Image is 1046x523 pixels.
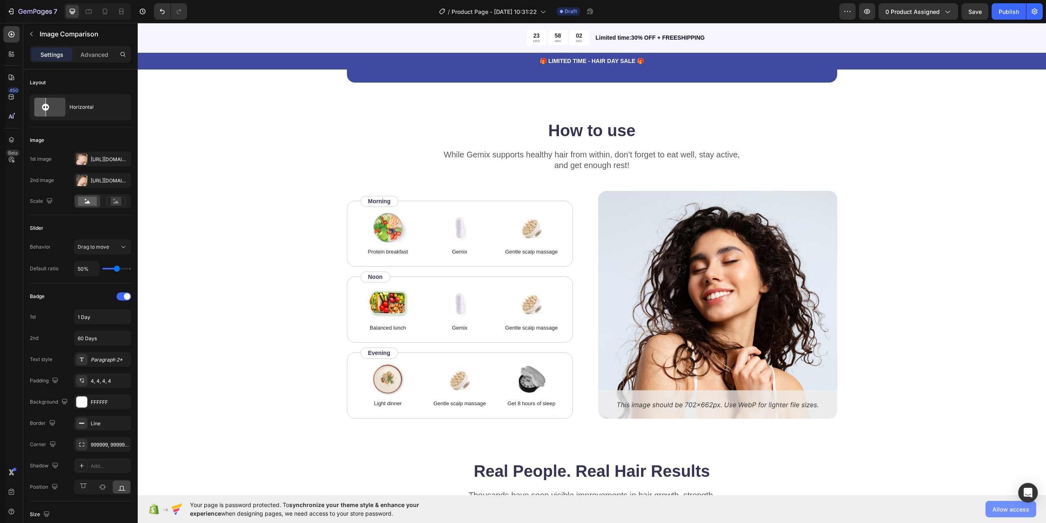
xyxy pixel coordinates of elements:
[217,301,284,309] p: Balanced lunch
[30,418,57,429] div: Border
[565,8,577,15] span: Draft
[1018,483,1038,503] div: Open Intercom Messenger
[40,50,63,59] p: Settings
[30,460,60,471] div: Shadow
[288,377,355,385] p: Gentle scalp massage
[91,177,129,184] div: [URL][DOMAIN_NAME]
[74,240,131,254] button: Drag to move
[8,87,20,94] div: 450
[30,196,54,207] div: Scale
[302,340,342,373] img: gempages_432750572815254551-7366c9b0-a301-4e0c-a0d2-117ba735d05f.png
[968,8,982,15] span: Save
[217,225,284,233] p: Protein breakfast
[154,3,187,20] div: Undo/Redo
[91,156,129,163] div: [URL][DOMAIN_NAME]
[448,7,450,16] span: /
[91,462,129,470] div: Add...
[230,326,253,334] p: Evening
[40,29,128,39] p: Image Comparison
[451,7,537,16] span: Product Page - [DATE] 10:31:22
[78,244,109,250] span: Drag to move
[360,377,427,385] p: Get 8 hours of sleep
[217,377,284,385] p: Light dinner
[460,168,700,396] img: gempages_432750572815254551-61d73f66-d23b-4e5f-96d1-efe04673c1ef.png
[30,397,69,408] div: Background
[80,50,108,59] p: Advanced
[878,3,958,20] button: 0 product assigned
[961,3,988,20] button: Save
[986,501,1036,517] button: Allow access
[30,334,38,342] div: 2nd
[302,264,342,296] img: gempages_432750572815254551-bfb22938-6917-4f86-adb2-9cd936abaeb2.png
[992,505,1029,514] span: Allow access
[210,126,699,148] p: While Gemix supports healthy hair from within, don’t forget to eat well, stay active, and get eno...
[288,225,355,233] p: Gemix
[30,482,60,493] div: Position
[30,293,45,300] div: Badge
[210,467,699,478] p: Thousands have seen visible improvements in hair growth, strength,
[91,441,129,449] div: 999999, 999999, 999999, 999999
[288,301,355,309] p: Gemix
[69,98,119,117] div: Horizontal
[91,356,129,364] div: Paragraph 2*
[190,501,419,517] span: synchronize your theme style & enhance your experience
[209,96,700,119] h2: How to use
[360,225,427,233] p: Gentle scalp massage
[360,301,427,309] p: Gentle scalp massage
[30,137,44,144] div: Image
[190,501,451,518] span: Your page is password protected. To when designing pages, we need access to your store password.
[230,250,245,258] p: Noon
[999,7,1019,16] div: Publish
[91,377,129,385] div: 4, 4, 4, 4
[30,265,58,272] div: Default ratio
[74,261,99,276] input: Auto
[373,188,414,221] img: gempages_432750572815254551-7366c9b0-a301-4e0c-a0d2-117ba735d05f.png
[230,340,270,373] img: gempages_432750572815254551-51d9035e-2791-420b-9d71-54960938e820.png
[91,420,129,427] div: Line
[30,155,51,163] div: 1st image
[230,264,270,296] img: gempages_432750572815254551-083b035b-96cb-4ef3-9d6d-b69e44f4aeea.png
[30,224,43,232] div: Slider
[54,7,57,16] p: 7
[373,340,414,373] img: gempages_432750572815254551-dd57a29b-bb95-49fb-840b-0ae8d6eb9744.png
[373,264,414,296] img: gempages_432750572815254551-7366c9b0-a301-4e0c-a0d2-117ba735d05f.png
[30,375,60,386] div: Padding
[30,439,58,450] div: Corner
[230,188,270,221] img: gempages_432750572815254551-a6a2f0f3-4cc1-4cf1-b2f4-645764935ea8.png
[30,177,54,184] div: 2nd image
[30,509,51,520] div: Size
[91,399,129,406] div: FFFFFF
[6,150,20,156] div: Beta
[30,79,46,86] div: Layout
[30,243,51,251] div: Behavior
[138,23,1046,495] iframe: Design area
[885,7,940,16] span: 0 product assigned
[992,3,1026,20] button: Publish
[30,356,52,363] div: Text style
[209,437,700,460] h2: Real People. Real Hair Results
[30,313,36,321] div: 1st
[302,188,342,221] img: gempages_432750572815254551-bfb22938-6917-4f86-adb2-9cd936abaeb2.png
[230,174,253,183] p: Morning
[3,3,61,20] button: 7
